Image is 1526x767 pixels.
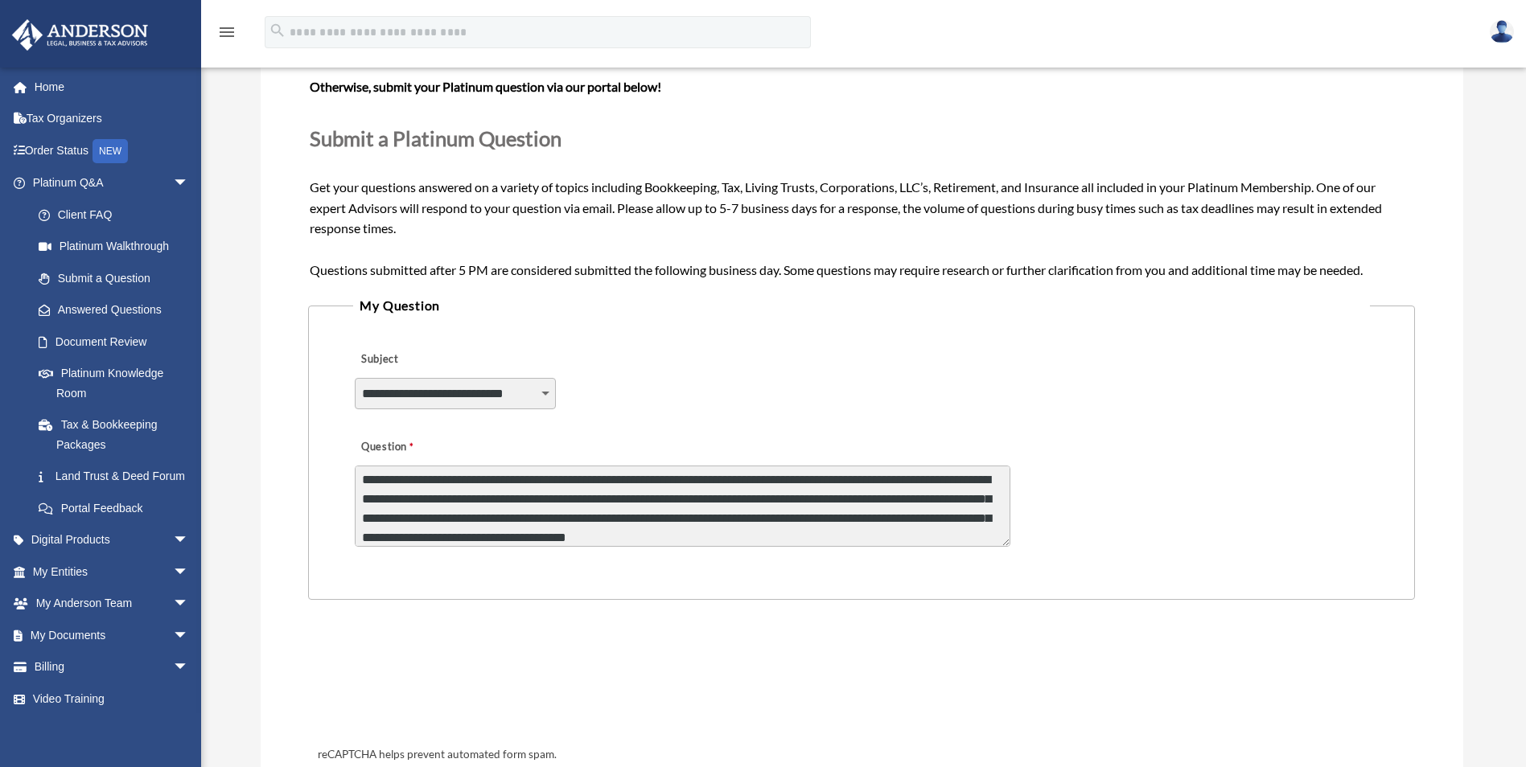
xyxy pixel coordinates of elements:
[11,71,213,103] a: Home
[173,651,205,684] span: arrow_drop_down
[310,35,1413,277] span: Get your questions answered on a variety of topics including Bookkeeping, Tax, Living Trusts, Cor...
[11,167,213,199] a: Platinum Q&Aarrow_drop_down
[173,167,205,200] span: arrow_drop_down
[173,619,205,652] span: arrow_drop_down
[23,492,213,524] a: Portal Feedback
[311,745,1411,765] div: reCAPTCHA helps prevent automated form spam.
[269,22,286,39] i: search
[217,23,237,42] i: menu
[173,588,205,621] span: arrow_drop_down
[7,19,153,51] img: Anderson Advisors Platinum Portal
[23,326,213,358] a: Document Review
[310,79,661,94] b: Otherwise, submit your Platinum question via our portal below!
[313,650,557,712] iframe: reCAPTCHA
[355,436,479,458] label: Question
[355,348,508,371] label: Subject
[93,139,128,163] div: NEW
[23,358,213,409] a: Platinum Knowledge Room
[23,231,213,263] a: Platinum Walkthrough
[173,556,205,589] span: arrow_drop_down
[11,556,213,588] a: My Entitiesarrow_drop_down
[217,28,237,42] a: menu
[11,524,213,556] a: Digital Productsarrow_drop_down
[23,262,205,294] a: Submit a Question
[1490,20,1514,43] img: User Pic
[173,524,205,557] span: arrow_drop_down
[23,409,213,461] a: Tax & Bookkeeping Packages
[11,103,213,135] a: Tax Organizers
[11,619,213,651] a: My Documentsarrow_drop_down
[23,294,213,326] a: Answered Questions
[11,588,213,620] a: My Anderson Teamarrow_drop_down
[11,651,213,683] a: Billingarrow_drop_down
[11,683,213,715] a: Video Training
[310,126,561,150] span: Submit a Platinum Question
[11,134,213,167] a: Order StatusNEW
[23,199,213,231] a: Client FAQ
[23,461,213,493] a: Land Trust & Deed Forum
[353,294,1369,317] legend: My Question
